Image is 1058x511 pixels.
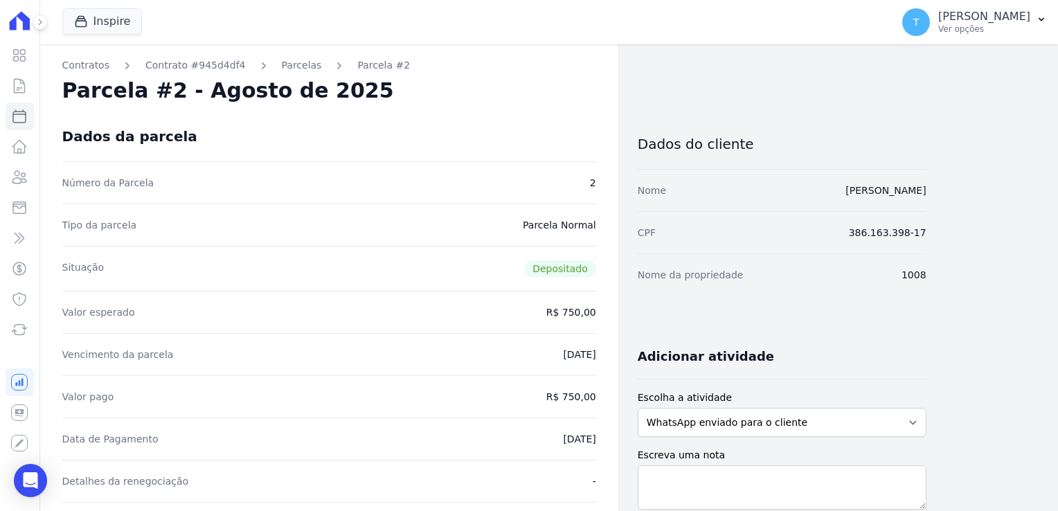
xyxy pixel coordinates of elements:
[638,348,774,365] h3: Adicionar atividade
[638,136,926,152] h3: Dados do cliente
[849,226,926,240] dd: 386.163.398-17
[523,218,596,232] dd: Parcela Normal
[563,348,595,361] dd: [DATE]
[62,8,143,35] button: Inspire
[62,348,174,361] dt: Vencimento da parcela
[546,305,596,319] dd: R$ 750,00
[593,474,596,488] dd: -
[913,17,920,27] span: T
[357,58,410,73] a: Parcela #2
[590,176,596,190] dd: 2
[938,24,1030,35] p: Ver opções
[145,58,246,73] a: Contrato #945d4df4
[62,128,197,145] div: Dados da parcela
[62,218,137,232] dt: Tipo da parcela
[62,260,105,277] dt: Situação
[845,185,926,196] a: [PERSON_NAME]
[638,226,656,240] dt: CPF
[638,268,744,282] dt: Nome da propriedade
[902,268,926,282] dd: 1008
[638,448,926,463] label: Escreva uma nota
[62,176,154,190] dt: Número da Parcela
[638,183,666,197] dt: Nome
[14,464,47,497] div: Open Intercom Messenger
[62,474,189,488] dt: Detalhes da renegociação
[938,10,1030,24] p: [PERSON_NAME]
[62,58,109,73] a: Contratos
[282,58,322,73] a: Parcelas
[891,3,1058,42] button: T [PERSON_NAME] Ver opções
[546,390,596,404] dd: R$ 750,00
[62,58,596,73] nav: Breadcrumb
[62,305,135,319] dt: Valor esperado
[62,432,159,446] dt: Data de Pagamento
[62,390,114,404] dt: Valor pago
[638,391,926,405] label: Escolha a atividade
[62,78,394,103] h2: Parcela #2 - Agosto de 2025
[524,260,596,277] span: Depositado
[563,432,595,446] dd: [DATE]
